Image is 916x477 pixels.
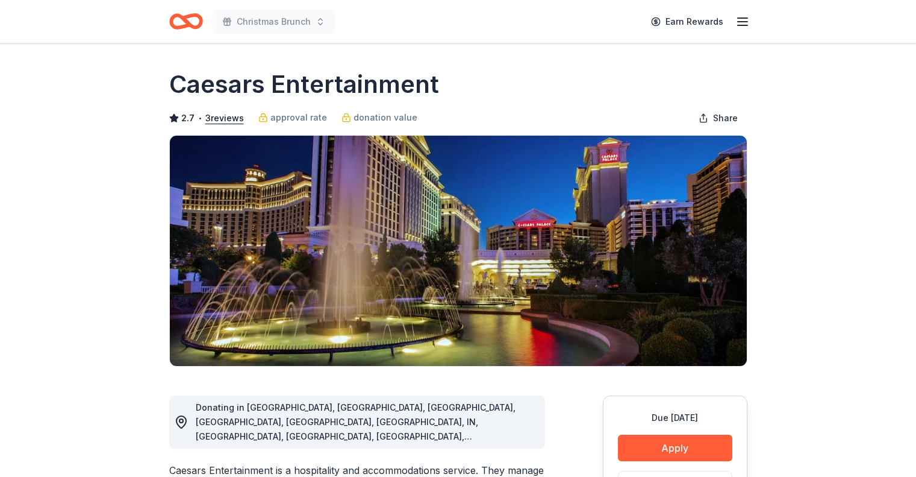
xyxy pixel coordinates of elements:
button: Christmas Brunch [213,10,335,34]
span: approval rate [270,110,327,125]
span: Share [713,111,738,125]
button: Apply [618,435,732,461]
button: Share [689,106,747,130]
h1: Caesars Entertainment [169,68,439,101]
span: • [198,113,202,123]
a: Earn Rewards [644,11,731,33]
a: donation value [341,110,417,125]
span: donation value [354,110,417,125]
a: Home [169,7,203,36]
img: Image for Caesars Entertainment [170,136,747,366]
span: 2.7 [181,111,195,125]
a: approval rate [258,110,327,125]
div: Due [DATE] [618,411,732,425]
span: Christmas Brunch [237,14,311,29]
button: 3reviews [205,111,244,125]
